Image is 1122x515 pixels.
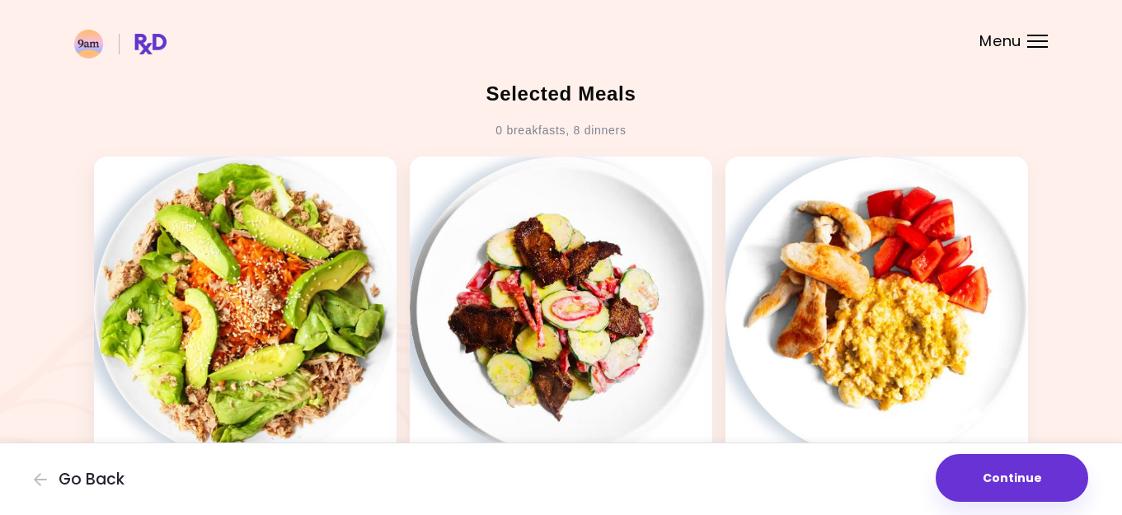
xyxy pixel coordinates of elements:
[979,34,1021,49] span: Menu
[495,118,626,144] div: 0 breakfasts , 8 dinners
[59,471,124,489] span: Go Back
[936,454,1088,502] button: Continue
[74,30,167,59] img: RxDiet
[486,80,636,108] h2: Selected Meals
[34,471,133,489] button: Go Back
